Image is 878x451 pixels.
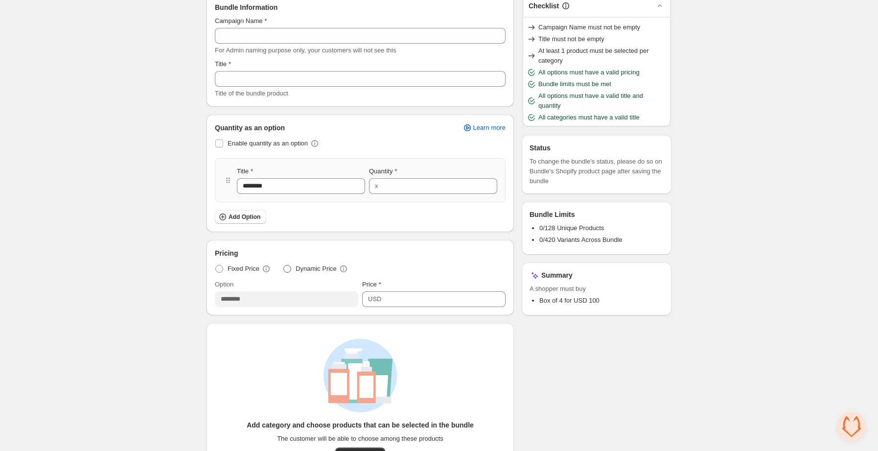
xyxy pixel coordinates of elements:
[530,157,664,186] span: To change the bundle's status, please do so on Bundle's Shopify product page after saving the bundle
[237,166,253,176] label: Title
[530,210,575,219] h3: Bundle Limits
[228,264,259,274] span: Fixed Price
[247,420,474,430] h3: Add category and choose products that can be selected in the bundle
[539,296,664,306] li: Box of 4 for USD 100
[538,91,667,111] span: All options must have a valid title and quantity
[530,284,664,294] span: A shopper must buy
[215,280,233,289] label: Option
[215,16,267,26] label: Campaign Name
[375,181,378,191] div: x
[538,34,604,44] span: Title must not be empty
[277,434,443,444] span: The customer will be able to choose among these products
[215,248,238,258] span: Pricing
[457,121,511,135] a: Learn more
[215,47,396,54] span: For Admin naming purpose only, your customers will not see this
[538,46,667,66] span: At least 1 product must be selected per category
[215,210,266,224] button: Add Option
[229,213,260,221] span: Add Option
[538,23,640,32] span: Campaign Name must not be empty
[530,143,551,153] h3: Status
[215,59,231,69] label: Title
[539,236,623,243] span: 0/420 Variants Across Bundle
[362,280,381,289] label: Price
[837,412,866,441] a: Відкритий чат
[473,124,506,132] span: Learn more
[215,90,288,97] span: Title of the bundle product
[215,2,277,12] span: Bundle Information
[228,140,308,147] span: Enable quantity as an option
[541,270,573,280] h3: Summary
[538,79,611,89] span: Bundle limits must be met
[539,224,604,232] span: 0/128 Unique Products
[368,294,381,304] div: USD
[529,1,559,11] h3: Checklist
[296,264,337,274] span: Dynamic Price
[215,123,285,133] span: Quantity as an option
[369,166,397,176] label: Quantity
[538,68,640,77] span: All options must have a valid pricing
[538,113,640,122] span: All categories must have a valid title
